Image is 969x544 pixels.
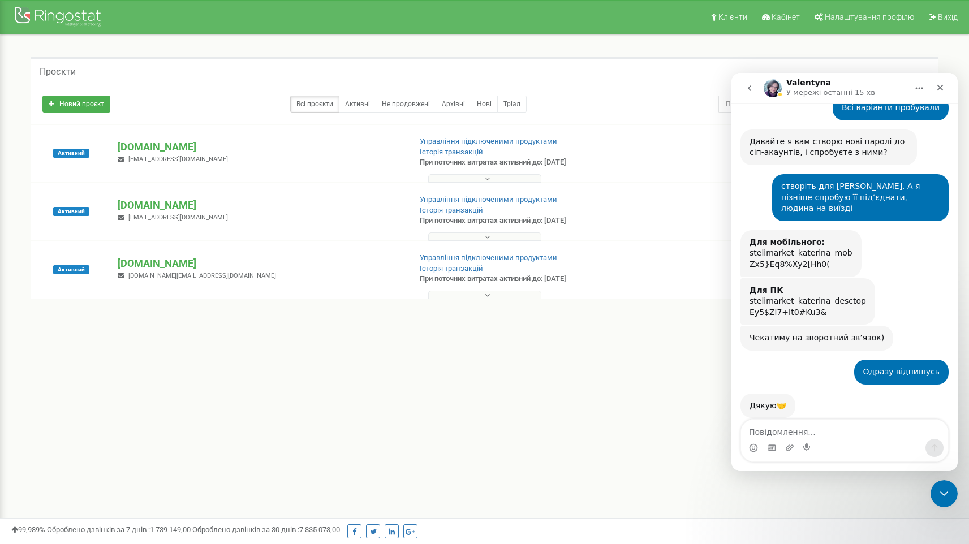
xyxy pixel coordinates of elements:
[931,480,958,507] iframe: Intercom live chat
[53,207,89,216] span: Активний
[420,215,628,226] p: При поточних витратах активний до: [DATE]
[40,67,76,77] h5: Проєкти
[825,12,914,21] span: Налаштування профілю
[53,265,89,274] span: Активний
[420,157,628,168] p: При поточних витратах активний до: [DATE]
[420,206,483,214] a: Історія транзакцій
[128,156,228,163] span: [EMAIL_ADDRESS][DOMAIN_NAME]
[192,525,340,534] span: Оброблено дзвінків за 30 днів :
[420,195,557,204] a: Управління підключеними продуктами
[420,137,557,145] a: Управління підключеними продуктами
[772,12,800,21] span: Кабінет
[420,253,557,262] a: Управління підключеними продуктами
[718,96,876,113] input: Пошук
[497,96,527,113] a: Тріал
[118,256,401,271] p: [DOMAIN_NAME]
[118,140,401,154] p: [DOMAIN_NAME]
[14,5,105,31] img: Ringostat Logo
[290,96,339,113] a: Всі проєкти
[339,96,376,113] a: Активні
[471,96,498,113] a: Нові
[42,96,110,113] a: Новий проєкт
[376,96,436,113] a: Не продовжені
[731,73,958,471] iframe: Intercom live chat
[420,264,483,273] a: Історія транзакцій
[118,198,401,213] p: [DOMAIN_NAME]
[938,12,958,21] span: Вихід
[299,525,340,534] u: 7 835 073,00
[420,148,483,156] a: Історія транзакцій
[128,214,228,221] span: [EMAIL_ADDRESS][DOMAIN_NAME]
[128,272,276,279] span: [DOMAIN_NAME][EMAIL_ADDRESS][DOMAIN_NAME]
[53,149,89,158] span: Активний
[150,525,191,534] u: 1 739 149,00
[420,274,628,284] p: При поточних витратах активний до: [DATE]
[11,525,45,534] span: 99,989%
[718,12,747,21] span: Клієнти
[47,525,191,534] span: Оброблено дзвінків за 7 днів :
[436,96,471,113] a: Архівні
